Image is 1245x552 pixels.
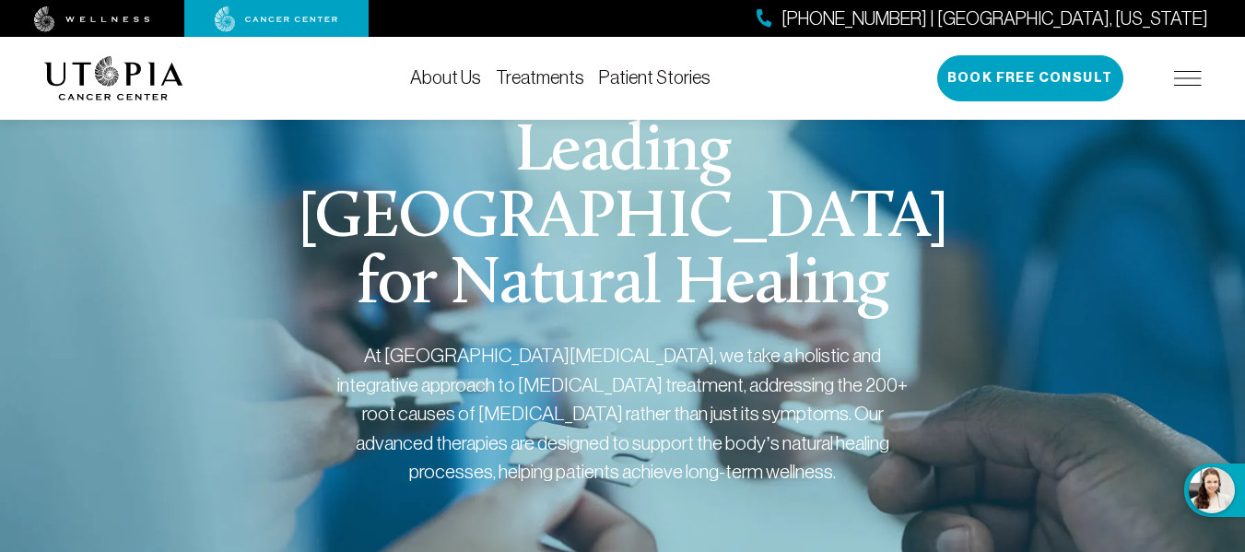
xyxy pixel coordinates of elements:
[270,120,975,319] h1: Leading [GEOGRAPHIC_DATA] for Natural Healing
[410,67,481,88] a: About Us
[1174,71,1202,86] img: icon-hamburger
[757,6,1208,32] a: [PHONE_NUMBER] | [GEOGRAPHIC_DATA], [US_STATE]
[215,6,338,32] img: cancer center
[337,341,909,487] div: At [GEOGRAPHIC_DATA][MEDICAL_DATA], we take a holistic and integrative approach to [MEDICAL_DATA]...
[34,6,150,32] img: wellness
[781,6,1208,32] span: [PHONE_NUMBER] | [GEOGRAPHIC_DATA], [US_STATE]
[44,56,183,100] img: logo
[937,55,1123,101] button: Book Free Consult
[599,67,711,88] a: Patient Stories
[496,67,584,88] a: Treatments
